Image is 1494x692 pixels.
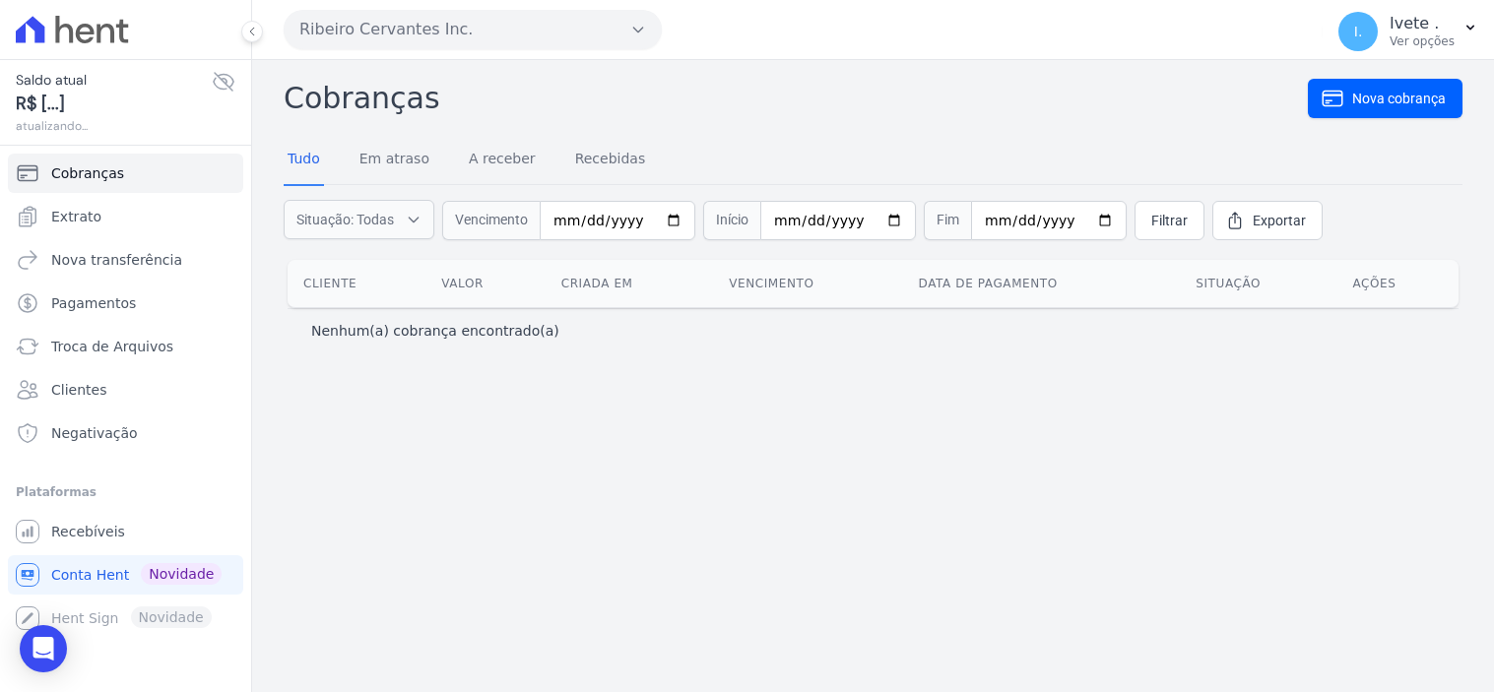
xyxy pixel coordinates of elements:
span: atualizando... [16,117,212,135]
th: Valor [425,260,545,307]
span: Exportar [1253,211,1306,230]
a: Negativação [8,413,243,453]
th: Data de pagamento [903,260,1181,307]
span: Fim [924,201,971,240]
span: Situação: Todas [296,210,394,229]
span: Cobranças [51,163,124,183]
span: Novidade [141,563,222,585]
h2: Cobranças [284,76,1308,120]
a: A receber [465,135,540,186]
p: Ver opções [1390,33,1455,49]
th: Criada em [546,260,713,307]
span: Filtrar [1151,211,1188,230]
span: Troca de Arquivos [51,337,173,356]
th: Vencimento [713,260,902,307]
a: Nova cobrança [1308,79,1462,118]
span: I. [1354,25,1363,38]
button: Situação: Todas [284,200,434,239]
span: R$ [...] [16,91,212,117]
span: Saldo atual [16,70,212,91]
span: Clientes [51,380,106,400]
a: Recebidas [571,135,650,186]
th: Cliente [288,260,425,307]
nav: Sidebar [16,154,235,638]
a: Extrato [8,197,243,236]
th: Situação [1180,260,1336,307]
a: Nova transferência [8,240,243,280]
th: Ações [1336,260,1459,307]
a: Clientes [8,370,243,409]
span: Negativação [51,423,138,443]
span: Vencimento [442,201,540,240]
button: Ribeiro Cervantes Inc. [284,10,662,49]
span: Recebíveis [51,522,125,541]
span: Nova transferência [51,250,182,270]
a: Tudo [284,135,324,186]
span: Início [703,201,760,240]
div: Open Intercom Messenger [20,625,67,672]
a: Cobranças [8,154,243,193]
span: Extrato [51,207,101,226]
a: Pagamentos [8,283,243,323]
div: Plataformas [16,480,235,504]
a: Recebíveis [8,512,243,551]
a: Filtrar [1135,201,1204,240]
p: Ivete . [1390,14,1455,33]
a: Troca de Arquivos [8,327,243,366]
span: Pagamentos [51,293,136,313]
a: Conta Hent Novidade [8,555,243,595]
span: Conta Hent [51,565,129,585]
button: I. Ivete . Ver opções [1323,4,1494,59]
a: Em atraso [356,135,433,186]
a: Exportar [1212,201,1323,240]
span: Nova cobrança [1352,89,1446,108]
p: Nenhum(a) cobrança encontrado(a) [311,321,559,341]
